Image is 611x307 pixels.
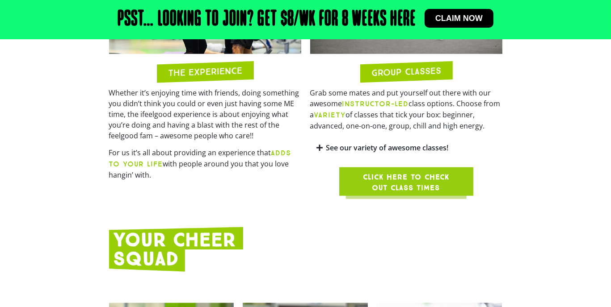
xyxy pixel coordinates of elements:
[425,9,493,28] a: Claim now
[342,100,409,108] b: INSTRUCTOR-LED
[371,66,441,77] h2: GROUP CLASSES
[310,137,502,158] div: See our variety of awesome classes!
[118,9,416,30] h2: Psst… Looking to join? Get $8/wk for 8 weeks here
[435,14,483,22] span: Claim now
[168,66,242,78] h2: THE EXPERIENCE
[109,87,301,141] p: Whether it’s enjoying time with friends, doing something you didn’t think you could or even just ...
[109,147,301,180] p: For us it’s all about providing an experience that with people around you that you love hangin’ w...
[326,143,449,153] a: See our variety of awesome classes!
[310,87,502,131] p: Grab some mates and put yourself out there with our awesome class options. Choose from a of class...
[361,172,452,193] span: Click here to check out class times
[339,167,473,196] a: Click here to check out class times
[314,111,346,119] b: VARIETY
